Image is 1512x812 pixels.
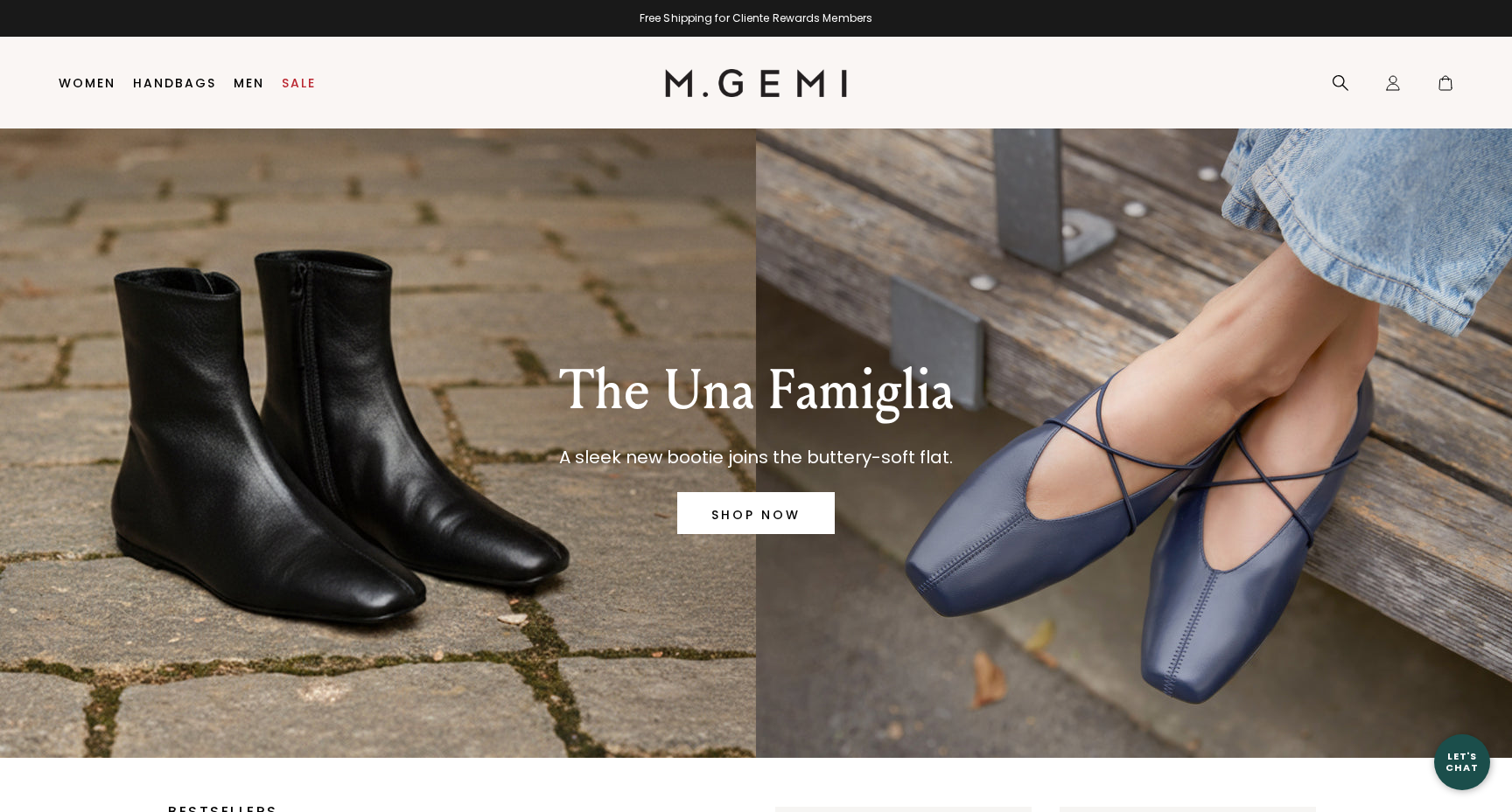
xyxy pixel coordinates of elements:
a: Sale [282,76,316,90]
a: Men [234,76,264,90]
a: Handbags [133,76,216,90]
p: A sleek new bootie joins the buttery-soft flat. [559,443,954,471]
p: The Una Famiglia [559,359,954,422]
img: M.Gemi [665,69,848,97]
a: Women [59,76,115,90]
a: SHOP NOW [677,492,835,534]
div: Let's Chat [1434,751,1490,773]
